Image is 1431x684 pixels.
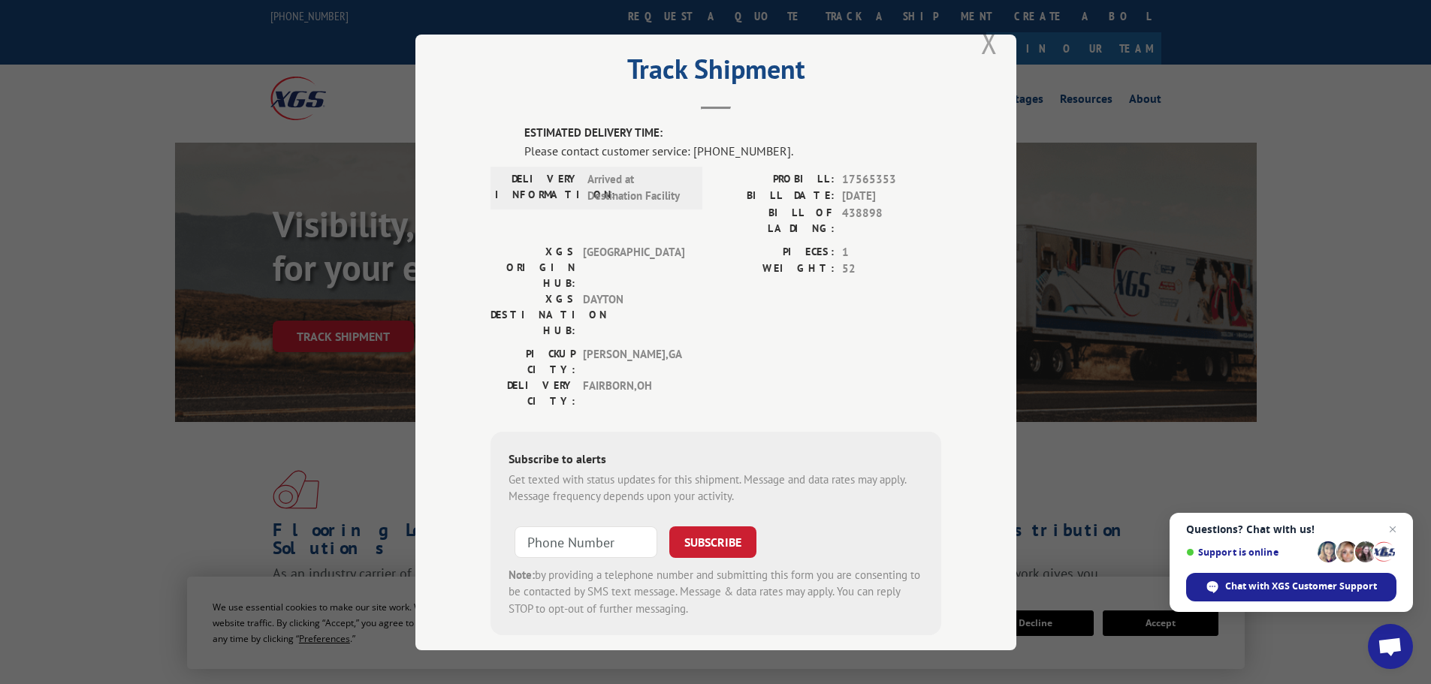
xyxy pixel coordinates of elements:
[509,567,535,581] strong: Note:
[842,170,941,188] span: 17565353
[842,204,941,236] span: 438898
[587,170,689,204] span: Arrived at Destination Facility
[583,291,684,338] span: DAYTON
[1225,580,1377,593] span: Chat with XGS Customer Support
[583,345,684,377] span: [PERSON_NAME] , GA
[716,204,835,236] label: BILL OF LADING:
[491,59,941,87] h2: Track Shipment
[509,566,923,617] div: by providing a telephone number and submitting this form you are consenting to be contacted by SM...
[716,188,835,205] label: BILL DATE:
[716,170,835,188] label: PROBILL:
[716,243,835,261] label: PIECES:
[842,261,941,278] span: 52
[716,261,835,278] label: WEIGHT:
[509,471,923,505] div: Get texted with status updates for this shipment. Message and data rates may apply. Message frequ...
[1186,573,1396,601] span: Chat with XGS Customer Support
[491,345,575,377] label: PICKUP CITY:
[491,291,575,338] label: XGS DESTINATION HUB:
[583,377,684,408] span: FAIRBORN , OH
[583,243,684,291] span: [GEOGRAPHIC_DATA]
[669,526,756,557] button: SUBSCRIBE
[524,125,941,142] label: ESTIMATED DELIVERY TIME:
[524,141,941,159] div: Please contact customer service: [PHONE_NUMBER].
[981,23,998,62] button: Close modal
[1186,547,1312,558] span: Support is online
[1368,624,1413,669] a: Open chat
[842,188,941,205] span: [DATE]
[1186,523,1396,535] span: Questions? Chat with us!
[842,243,941,261] span: 1
[495,170,580,204] label: DELIVERY INFORMATION:
[491,377,575,408] label: DELIVERY CITY:
[515,526,657,557] input: Phone Number
[491,243,575,291] label: XGS ORIGIN HUB:
[509,449,923,471] div: Subscribe to alerts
